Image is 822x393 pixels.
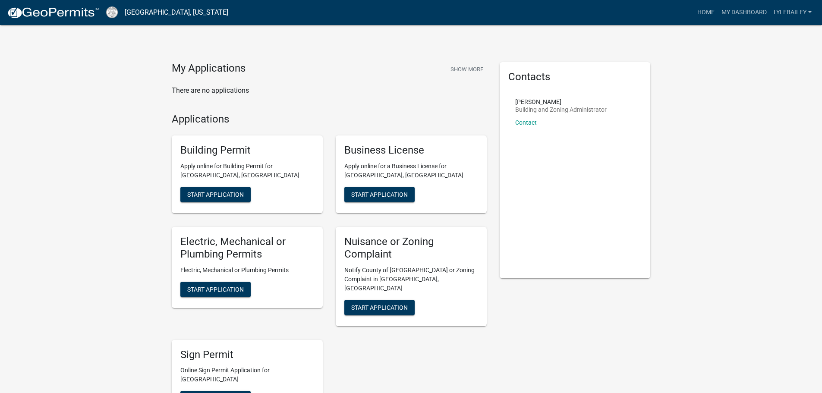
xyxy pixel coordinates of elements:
[187,286,244,292] span: Start Application
[344,266,478,293] p: Notify County of [GEOGRAPHIC_DATA] or Zoning Complaint in [GEOGRAPHIC_DATA], [GEOGRAPHIC_DATA]
[106,6,118,18] img: Cook County, Georgia
[180,282,251,297] button: Start Application
[180,236,314,261] h5: Electric, Mechanical or Plumbing Permits
[694,4,718,21] a: Home
[180,162,314,180] p: Apply online for Building Permit for [GEOGRAPHIC_DATA], [GEOGRAPHIC_DATA]
[515,99,607,105] p: [PERSON_NAME]
[172,85,487,96] p: There are no applications
[344,187,415,202] button: Start Application
[515,119,537,126] a: Contact
[180,266,314,275] p: Electric, Mechanical or Plumbing Permits
[180,187,251,202] button: Start Application
[180,366,314,384] p: Online Sign Permit Application for [GEOGRAPHIC_DATA]
[180,144,314,157] h5: Building Permit
[718,4,770,21] a: My Dashboard
[172,113,487,126] h4: Applications
[187,191,244,198] span: Start Application
[172,62,246,75] h4: My Applications
[344,300,415,315] button: Start Application
[344,236,478,261] h5: Nuisance or Zoning Complaint
[508,71,642,83] h5: Contacts
[125,5,228,20] a: [GEOGRAPHIC_DATA], [US_STATE]
[351,191,408,198] span: Start Application
[344,144,478,157] h5: Business License
[447,62,487,76] button: Show More
[180,349,314,361] h5: Sign Permit
[351,304,408,311] span: Start Application
[515,107,607,113] p: Building and Zoning Administrator
[770,4,815,21] a: lylebailey
[344,162,478,180] p: Apply online for a Business License for [GEOGRAPHIC_DATA], [GEOGRAPHIC_DATA]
